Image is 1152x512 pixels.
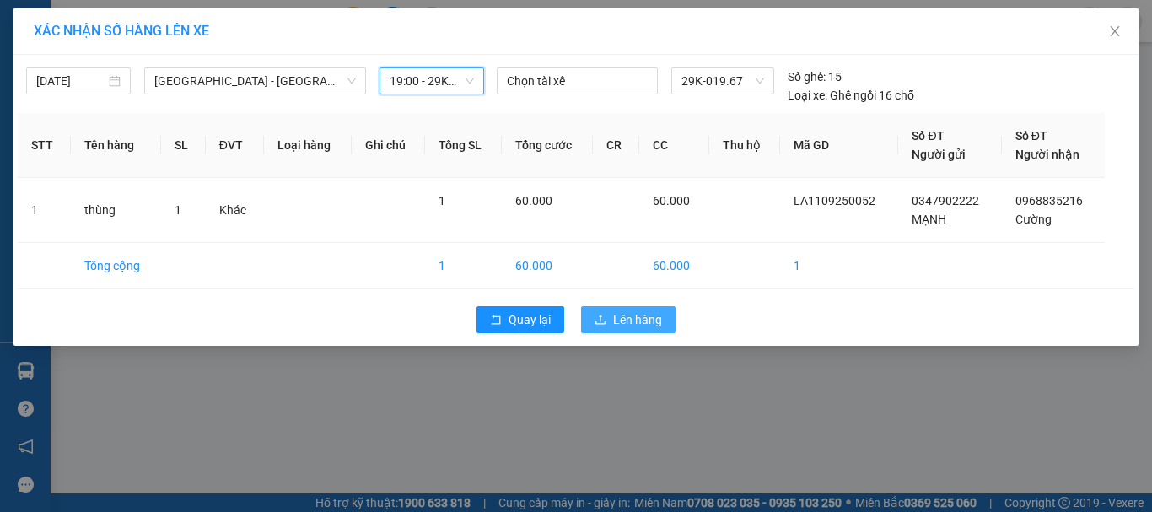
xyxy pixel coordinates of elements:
span: Số ghế: [788,67,826,86]
span: Số ĐT [912,129,944,143]
th: Mã GD [780,113,899,178]
th: Tên hàng [71,113,161,178]
td: 60.000 [639,243,709,289]
span: 60.000 [515,194,552,207]
span: XÁC NHẬN SỐ HÀNG LÊN XE [34,23,209,39]
span: rollback [490,314,502,327]
th: SL [161,113,205,178]
td: 1 [780,243,899,289]
th: Loại hàng [264,113,352,178]
td: 60.000 [502,243,593,289]
input: 12/09/2025 [36,72,105,90]
span: Loại xe: [788,86,827,105]
span: down [347,76,357,86]
td: thùng [71,178,161,243]
span: 29K-019.67 [681,68,764,94]
span: 0347902222 [912,194,979,207]
span: 1 [175,203,181,217]
th: CC [639,113,709,178]
span: close [1108,24,1122,38]
span: 19:00 - 29K-019.67 [390,68,474,94]
span: Cường [1015,213,1052,226]
span: upload [595,314,606,327]
th: Tổng SL [425,113,502,178]
span: 60.000 [653,194,690,207]
td: 1 [18,178,71,243]
span: Người nhận [1015,148,1079,161]
td: Khác [206,178,265,243]
button: Close [1091,8,1139,56]
span: LA1109250052 [794,194,875,207]
th: Tổng cước [502,113,593,178]
span: Người gửi [912,148,966,161]
span: 0968835216 [1015,194,1083,207]
th: ĐVT [206,113,265,178]
span: Quay lại [509,310,551,329]
div: Ghế ngồi 16 chỗ [788,86,914,105]
span: Lên hàng [613,310,662,329]
th: Ghi chú [352,113,425,178]
td: Tổng cộng [71,243,161,289]
span: Số ĐT [1015,129,1047,143]
span: 1 [439,194,445,207]
button: rollbackQuay lại [476,306,564,333]
th: Thu hộ [709,113,780,178]
span: MẠNH [912,213,946,226]
th: CR [593,113,639,178]
th: STT [18,113,71,178]
button: uploadLên hàng [581,306,676,333]
span: Hà Nội - Hải Phòng [154,68,356,94]
td: 1 [425,243,502,289]
div: 15 [788,67,842,86]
